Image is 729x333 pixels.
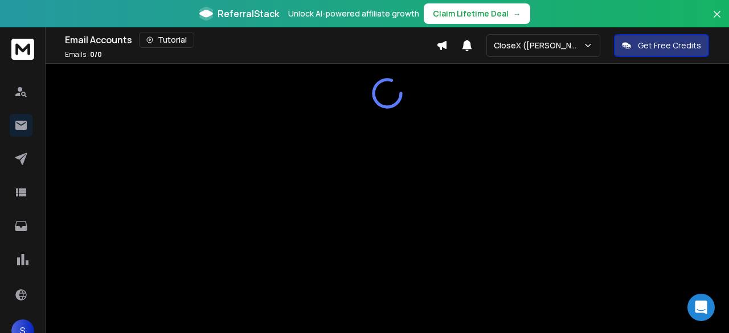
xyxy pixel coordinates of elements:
[494,40,583,51] p: CloseX ([PERSON_NAME])
[614,34,709,57] button: Get Free Credits
[65,32,436,48] div: Email Accounts
[65,50,102,59] p: Emails :
[687,294,715,321] div: Open Intercom Messenger
[90,50,102,59] span: 0 / 0
[513,8,521,19] span: →
[638,40,701,51] p: Get Free Credits
[710,7,724,34] button: Close banner
[139,32,194,48] button: Tutorial
[288,8,419,19] p: Unlock AI-powered affiliate growth
[218,7,279,20] span: ReferralStack
[424,3,530,24] button: Claim Lifetime Deal→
